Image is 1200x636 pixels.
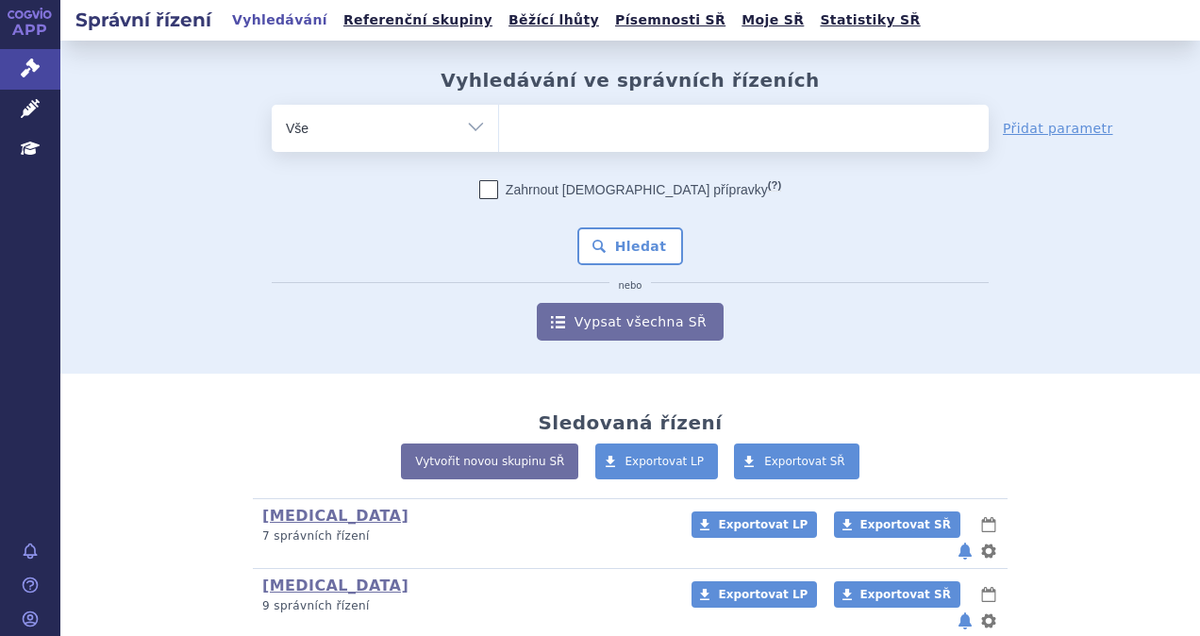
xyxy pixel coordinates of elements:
button: notifikace [956,540,975,562]
button: lhůty [979,513,998,536]
a: Písemnosti SŘ [609,8,731,33]
button: nastavení [979,540,998,562]
button: lhůty [979,583,998,606]
button: notifikace [956,610,975,632]
abbr: (?) [768,179,781,192]
p: 7 správních řízení [262,528,667,544]
a: Referenční skupiny [338,8,498,33]
a: Exportovat LP [595,444,719,479]
p: 9 správních řízení [262,598,667,614]
a: Exportovat LP [692,511,817,538]
i: nebo [609,280,652,292]
span: Exportovat LP [625,455,705,468]
span: Exportovat LP [718,518,808,531]
h2: Vyhledávání ve správních řízeních [441,69,820,92]
button: nastavení [979,610,998,632]
span: Exportovat SŘ [860,588,951,601]
a: [MEDICAL_DATA] [262,577,408,594]
a: Vyhledávání [226,8,333,33]
a: Exportovat LP [692,581,817,608]
a: Exportovat SŘ [834,581,960,608]
a: Moje SŘ [736,8,809,33]
button: Hledat [577,227,684,265]
span: Exportovat SŘ [860,518,951,531]
span: Exportovat LP [718,588,808,601]
a: Exportovat SŘ [734,444,859,479]
h2: Sledovaná řízení [538,411,722,434]
a: Vytvořit novou skupinu SŘ [401,444,578,479]
h2: Správní řízení [60,7,226,33]
span: Exportovat SŘ [764,455,845,468]
label: Zahrnout [DEMOGRAPHIC_DATA] přípravky [479,180,781,199]
a: [MEDICAL_DATA] [262,507,408,525]
a: Přidat parametr [1003,119,1113,138]
a: Běžící lhůty [503,8,605,33]
a: Statistiky SŘ [814,8,925,33]
a: Exportovat SŘ [834,511,960,538]
a: Vypsat všechna SŘ [537,303,724,341]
